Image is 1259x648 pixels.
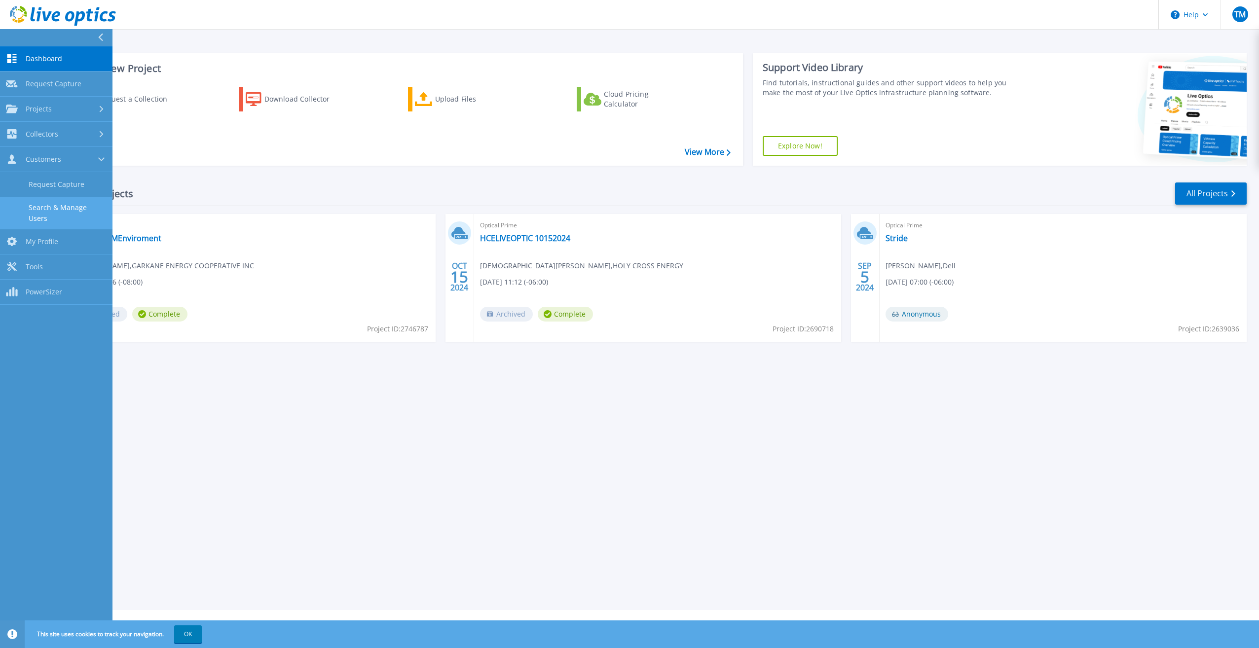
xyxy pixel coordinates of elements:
div: Download Collector [264,89,343,109]
div: Request a Collection [98,89,177,109]
span: Project ID: 2639036 [1178,324,1239,334]
span: [PERSON_NAME] , GARKANE ENERGY COOPERATIVE INC [74,260,254,271]
a: Explore Now! [763,136,838,156]
span: [DATE] 07:00 (-06:00) [886,277,954,288]
a: Request a Collection [70,87,180,111]
a: Upload Files [408,87,518,111]
span: Request Capture [26,79,81,88]
span: Anonymous [886,307,948,322]
span: Tools [26,262,43,271]
span: Archived [480,307,533,322]
span: [DEMOGRAPHIC_DATA][PERSON_NAME] , HOLY CROSS ENERGY [480,260,683,271]
span: Optical Prime [886,220,1241,231]
div: Upload Files [435,89,514,109]
div: Cloud Pricing Calculator [604,89,683,109]
div: OCT 2024 [450,259,469,295]
div: Find tutorials, instructional guides and other support videos to help you make the most of your L... [763,78,1018,98]
span: Projects [26,105,52,113]
span: 5 [860,273,869,281]
span: Complete [132,307,187,322]
span: PowerSizer [26,288,62,296]
span: My Profile [26,237,58,246]
a: Stride [886,233,908,243]
span: [DATE] 11:12 (-06:00) [480,277,548,288]
span: Optical Prime [74,220,430,231]
span: Optical Prime [480,220,835,231]
a: GarkaneVMEnviroment [74,233,161,243]
span: Project ID: 2746787 [367,324,428,334]
a: Download Collector [239,87,349,111]
span: Collectors [26,130,58,139]
a: All Projects [1175,182,1247,205]
span: Project ID: 2690718 [773,324,834,334]
div: Support Video Library [763,61,1018,74]
span: Dashboard [26,54,62,63]
span: Complete [538,307,593,322]
h3: Start a New Project [70,63,730,74]
button: OK [174,625,202,643]
span: This site uses cookies to track your navigation. [27,625,202,643]
span: TM [1234,10,1246,18]
a: View More [685,147,731,157]
a: HCELIVEOPTIC 10152024 [480,233,570,243]
span: [PERSON_NAME] , Dell [886,260,956,271]
span: 15 [450,273,468,281]
span: Customers [26,155,61,164]
a: Cloud Pricing Calculator [577,87,687,111]
div: SEP 2024 [855,259,874,295]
